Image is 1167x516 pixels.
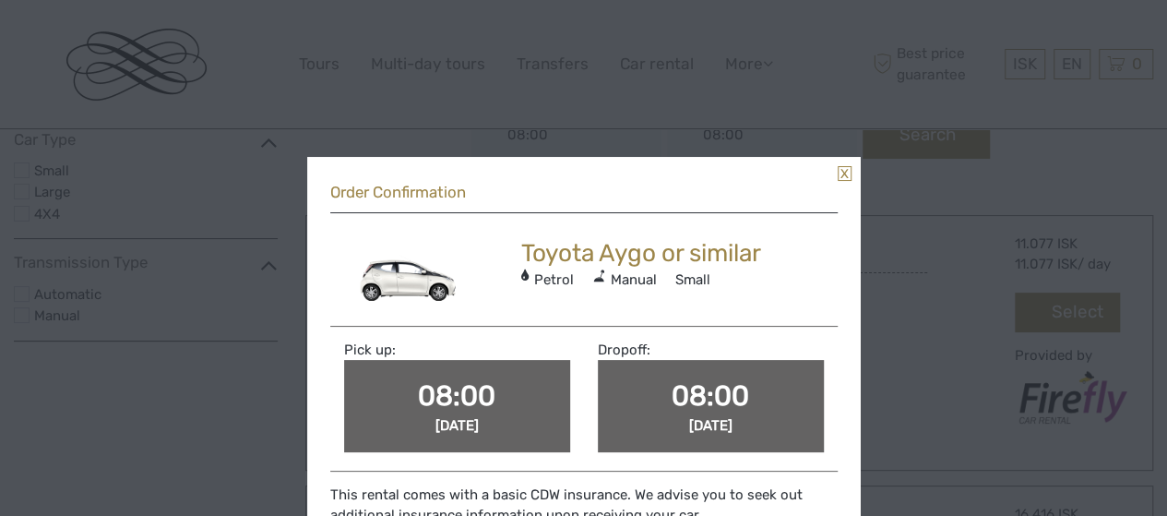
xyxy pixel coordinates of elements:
[26,32,208,47] p: We're away right now. Please check back later!
[330,232,494,324] img: MBMN2.png
[418,379,495,413] span: 08:00
[672,379,749,413] span: 08:00
[330,239,838,269] h2: Toyota Aygo or similar
[435,417,479,434] span: [DATE]
[534,269,574,293] p: Petrol
[330,269,819,293] p: Small
[611,269,657,293] p: Manual
[330,181,838,203] h4: Order Confirmation
[689,417,732,434] span: [DATE]
[212,29,234,51] button: Open LiveChat chat widget
[344,342,396,358] span: Pick up:
[598,342,650,358] span: Dropoff:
